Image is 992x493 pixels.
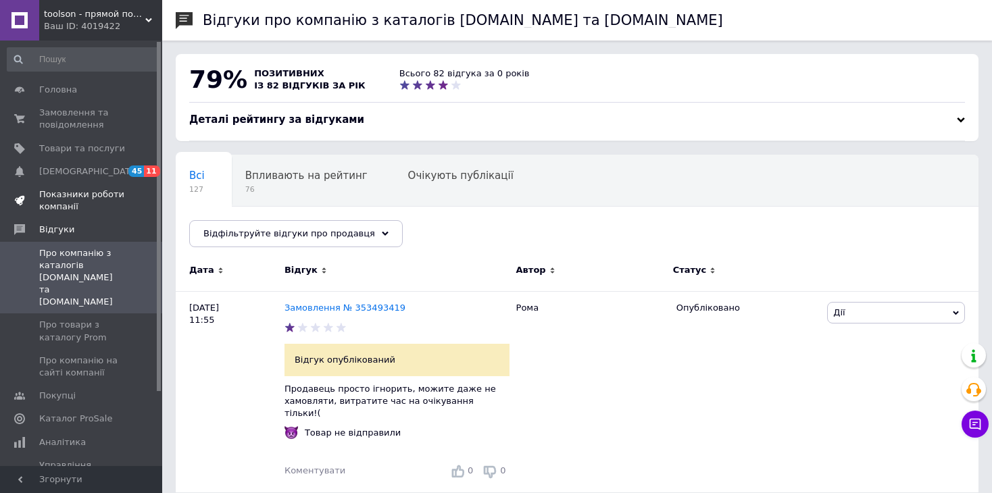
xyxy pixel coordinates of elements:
[254,80,366,90] span: із 82 відгуків за рік
[516,264,546,276] span: Автор
[284,264,318,276] span: Відгук
[245,184,368,194] span: 76
[284,383,510,420] p: Продавець просто ігнорить, можите даже не хамовляти, витратите час на очікування тільки!(
[203,228,375,238] span: Відфільтруйте відгуки про продавця
[39,165,139,178] span: [DEMOGRAPHIC_DATA]
[203,12,723,28] h1: Відгуки про компанію з каталогів [DOMAIN_NAME] та [DOMAIN_NAME]
[301,427,404,439] div: Товар не відправили
[44,20,162,32] div: Ваш ID: 4019422
[189,184,205,194] span: 127
[408,170,514,182] span: Очікують публікації
[468,465,473,475] span: 0
[144,165,159,177] span: 11
[284,303,405,313] a: Замовлення № 353493419
[284,426,298,440] img: :imp:
[284,344,510,376] div: Відгук опублікований
[510,291,670,492] div: Рома
[284,465,345,475] span: Коментувати
[39,142,125,155] span: Товари та послуги
[189,264,214,276] span: Дата
[39,355,125,379] span: Про компанію на сайті компанії
[676,302,818,314] div: Опубліковано
[189,113,965,127] div: Деталі рейтингу за відгуками
[962,411,989,438] button: Чат з покупцем
[39,107,125,131] span: Замовлення та повідомлення
[39,188,125,213] span: Показники роботи компанії
[189,66,247,93] span: 79%
[254,68,324,78] span: позитивних
[245,170,368,182] span: Впливають на рейтинг
[833,307,845,317] span: Дії
[176,291,284,492] div: [DATE] 11:55
[39,390,76,402] span: Покупці
[128,165,144,177] span: 45
[39,319,125,343] span: Про товари з каталогу Prom
[189,221,326,233] span: Опубліковані без комен...
[399,68,530,80] div: Всього 82 відгука за 0 років
[673,264,707,276] span: Статус
[39,224,74,236] span: Відгуки
[39,459,125,484] span: Управління сайтом
[500,465,505,475] span: 0
[39,413,112,425] span: Каталог ProSale
[44,8,145,20] span: toolson - прямой поставщик инструментов
[176,207,353,258] div: Опубліковані без коментаря
[7,47,159,72] input: Пошук
[284,465,345,477] div: Коментувати
[39,84,77,96] span: Головна
[39,247,125,309] span: Про компанію з каталогів [DOMAIN_NAME] та [DOMAIN_NAME]
[189,170,205,182] span: Всі
[39,436,86,448] span: Аналітика
[189,113,364,126] span: Деталі рейтингу за відгуками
